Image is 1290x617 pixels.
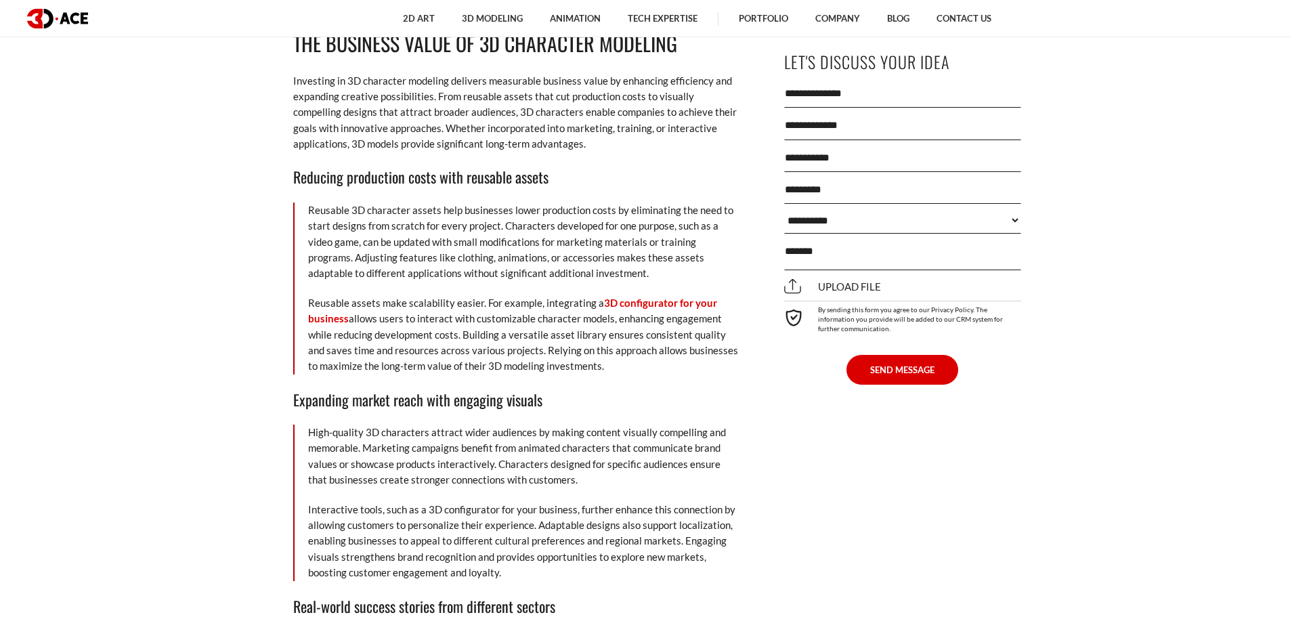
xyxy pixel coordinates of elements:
p: Reusable 3D character assets help businesses lower production costs by eliminating the need to st... [308,203,740,282]
p: Investing in 3D character modeling delivers measurable business value by enhancing efficiency and... [293,73,740,152]
p: High-quality 3D characters attract wider audiences by making content visually compelling and memo... [308,425,740,488]
p: Reusable assets make scalability easier. For example, integrating a allows users to interact with... [308,295,740,375]
p: Let's Discuss Your Idea [784,47,1021,77]
div: By sending this form you agree to our Privacy Policy. The information you provide will be added t... [784,301,1021,333]
span: Upload file [784,280,881,293]
h3: Reducing production costs with reusable assets [293,165,740,188]
h3: Expanding market reach with engaging visuals [293,388,740,411]
img: logo dark [27,9,88,28]
p: Interactive tools, such as a 3D configurator for your business, further enhance this connection b... [308,502,740,581]
h2: The Business Value of 3D Character Modeling [293,28,740,60]
button: SEND MESSAGE [846,355,958,385]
